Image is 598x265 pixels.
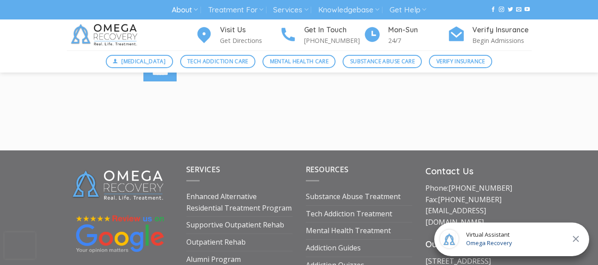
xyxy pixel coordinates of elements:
[436,57,485,65] span: Verify Insurance
[220,35,279,46] p: Get Directions
[304,35,363,46] p: [PHONE_NUMBER]
[388,35,448,46] p: 24/7
[343,55,422,68] a: Substance Abuse Care
[438,195,502,204] a: [PHONE_NUMBER]
[186,217,284,234] a: Supportive Outpatient Rehab
[388,24,448,36] h4: Mon-Sun
[425,183,532,228] p: Phone: Fax:
[304,24,363,36] h4: Get In Touch
[472,35,532,46] p: Begin Admissions
[306,240,361,257] a: Addiction Guides
[262,55,336,68] a: Mental Health Care
[121,57,166,65] span: [MEDICAL_DATA]
[429,55,492,68] a: Verify Insurance
[67,19,144,50] img: Omega Recovery
[425,206,486,227] a: [EMAIL_ADDRESS][DOMAIN_NAME]
[499,7,504,13] a: Follow on Instagram
[425,237,532,251] h3: Our Location
[425,165,474,177] strong: Contact Us
[306,165,349,174] span: Resources
[350,57,415,65] span: Substance Abuse Care
[390,2,426,18] a: Get Help
[273,2,308,18] a: Services
[186,188,293,216] a: Enhanced Alternative Residential Treatment Program
[187,57,248,65] span: Tech Addiction Care
[186,234,246,251] a: Outpatient Rehab
[186,165,220,174] span: Services
[208,2,263,18] a: Treatment For
[180,55,256,68] a: Tech Addiction Care
[448,183,512,193] a: [PHONE_NUMBER]
[270,57,328,65] span: Mental Health Care
[508,7,513,13] a: Follow on Twitter
[490,7,496,13] a: Follow on Facebook
[4,232,35,259] iframe: reCAPTCHA
[318,2,379,18] a: Knowledgebase
[306,206,392,223] a: Tech Addiction Treatment
[448,24,532,46] a: Verify Insurance Begin Admissions
[220,24,279,36] h4: Visit Us
[172,2,198,18] a: About
[306,223,391,239] a: Mental Health Treatment
[279,24,363,46] a: Get In Touch [PHONE_NUMBER]
[516,7,521,13] a: Send us an email
[195,24,279,46] a: Visit Us Get Directions
[472,24,532,36] h4: Verify Insurance
[525,7,530,13] a: Follow on YouTube
[306,188,401,205] a: Substance Abuse Treatment
[106,55,173,68] a: [MEDICAL_DATA]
